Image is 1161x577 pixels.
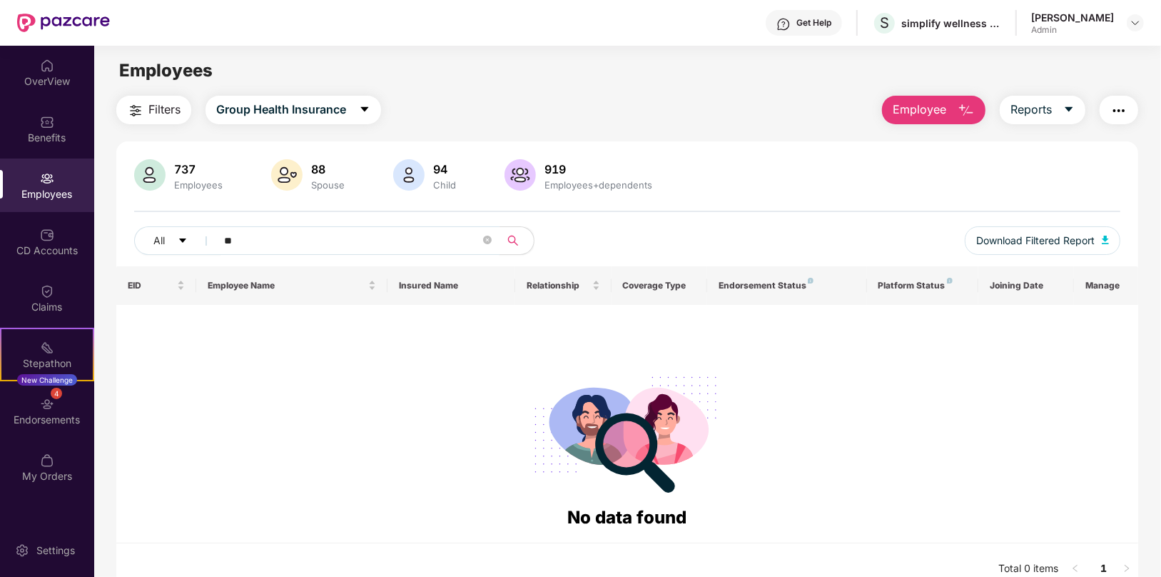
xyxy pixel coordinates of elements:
[171,162,225,176] div: 737
[893,101,946,119] span: Employee
[271,159,303,191] img: svg+xml;base64,PHN2ZyB4bWxucz0iaHR0cDovL3d3dy53My5vcmcvMjAwMC9zdmciIHhtbG5zOnhsaW5rPSJodHRwOi8vd3...
[1074,266,1138,305] th: Manage
[134,226,221,255] button: Allcaret-down
[32,543,79,558] div: Settings
[882,96,985,124] button: Employee
[40,453,54,468] img: svg+xml;base64,PHN2ZyBpZD0iTXlfT3JkZXJzIiBkYXRhLW5hbWU9Ik15IE9yZGVycyIgeG1sbnM9Imh0dHA6Ly93d3cudz...
[40,59,54,73] img: svg+xml;base64,PHN2ZyBpZD0iSG9tZSIgeG1sbnM9Imh0dHA6Ly93d3cudzMub3JnLzIwMDAvc3ZnIiB3aWR0aD0iMjAiIG...
[505,159,536,191] img: svg+xml;base64,PHN2ZyB4bWxucz0iaHR0cDovL3d3dy53My5vcmcvMjAwMC9zdmciIHhtbG5zOnhsaW5rPSJodHRwOi8vd3...
[40,284,54,298] img: svg+xml;base64,PHN2ZyBpZD0iQ2xhaW0iIHhtbG5zPSJodHRwOi8vd3d3LnczLm9yZy8yMDAwL3N2ZyIgd2lkdGg9IjIwIi...
[1,356,93,371] div: Stepathon
[976,233,1095,249] span: Download Filtered Report
[612,266,707,305] th: Coverage Type
[965,226,1120,255] button: Download Filtered Report
[51,388,62,399] div: 4
[116,266,196,305] th: EID
[527,280,589,291] span: Relationship
[499,226,534,255] button: search
[116,96,191,124] button: Filters
[128,280,174,291] span: EID
[483,234,492,248] span: close-circle
[206,96,381,124] button: Group Health Insurancecaret-down
[1063,104,1075,116] span: caret-down
[1031,24,1114,36] div: Admin
[524,359,730,504] img: svg+xml;base64,PHN2ZyB4bWxucz0iaHR0cDovL3d3dy53My5vcmcvMjAwMC9zdmciIHdpZHRoPSIyODgiIGhlaWdodD0iMj...
[40,228,54,242] img: svg+xml;base64,PHN2ZyBpZD0iQ0RfQWNjb3VudHMiIGRhdGEtbmFtZT0iQ0QgQWNjb3VudHMiIHhtbG5zPSJodHRwOi8vd3...
[171,179,225,191] div: Employees
[216,101,346,119] span: Group Health Insurance
[1110,102,1127,119] img: svg+xml;base64,PHN2ZyB4bWxucz0iaHR0cDovL3d3dy53My5vcmcvMjAwMC9zdmciIHdpZHRoPSIyNCIgaGVpZ2h0PSIyNC...
[1130,17,1141,29] img: svg+xml;base64,PHN2ZyBpZD0iRHJvcGRvd24tMzJ4MzIiIHhtbG5zPSJodHRwOi8vd3d3LnczLm9yZy8yMDAwL3N2ZyIgd2...
[483,236,492,244] span: close-circle
[719,280,856,291] div: Endorsement Status
[878,280,968,291] div: Platform Status
[958,102,975,119] img: svg+xml;base64,PHN2ZyB4bWxucz0iaHR0cDovL3d3dy53My5vcmcvMjAwMC9zdmciIHhtbG5zOnhsaW5rPSJodHRwOi8vd3...
[40,341,54,355] img: svg+xml;base64,PHN2ZyB4bWxucz0iaHR0cDovL3d3dy53My5vcmcvMjAwMC9zdmciIHdpZHRoPSIyMSIgaGVpZ2h0PSIyMC...
[1122,564,1131,573] span: right
[1102,236,1109,244] img: svg+xml;base64,PHN2ZyB4bWxucz0iaHR0cDovL3d3dy53My5vcmcvMjAwMC9zdmciIHhtbG5zOnhsaW5rPSJodHRwOi8vd3...
[40,171,54,186] img: svg+xml;base64,PHN2ZyBpZD0iRW1wbG95ZWVzIiB4bWxucz0iaHR0cDovL3d3dy53My5vcmcvMjAwMC9zdmciIHdpZHRoPS...
[178,236,188,247] span: caret-down
[430,162,459,176] div: 94
[776,17,791,31] img: svg+xml;base64,PHN2ZyBpZD0iSGVscC0zMngzMiIgeG1sbnM9Imh0dHA6Ly93d3cudzMub3JnLzIwMDAvc3ZnIiB3aWR0aD...
[499,235,527,246] span: search
[796,17,831,29] div: Get Help
[308,162,348,176] div: 88
[359,104,370,116] span: caret-down
[1031,11,1114,24] div: [PERSON_NAME]
[880,14,889,31] span: S
[1000,96,1085,124] button: Reportscaret-down
[542,179,655,191] div: Employees+dependents
[901,16,1001,30] div: simplify wellness india private limited
[978,266,1074,305] th: Joining Date
[808,278,813,284] img: svg+xml;base64,PHN2ZyB4bWxucz0iaHR0cDovL3d3dy53My5vcmcvMjAwMC9zdmciIHdpZHRoPSI4IiBoZWlnaHQ9IjgiIH...
[567,507,686,528] span: No data found
[17,374,77,386] div: New Challenge
[542,162,655,176] div: 919
[119,60,213,81] span: Employees
[134,159,166,191] img: svg+xml;base64,PHN2ZyB4bWxucz0iaHR0cDovL3d3dy53My5vcmcvMjAwMC9zdmciIHhtbG5zOnhsaW5rPSJodHRwOi8vd3...
[393,159,425,191] img: svg+xml;base64,PHN2ZyB4bWxucz0iaHR0cDovL3d3dy53My5vcmcvMjAwMC9zdmciIHhtbG5zOnhsaW5rPSJodHRwOi8vd3...
[515,266,611,305] th: Relationship
[40,115,54,129] img: svg+xml;base64,PHN2ZyBpZD0iQmVuZWZpdHMiIHhtbG5zPSJodHRwOi8vd3d3LnczLm9yZy8yMDAwL3N2ZyIgd2lkdGg9Ij...
[387,266,515,305] th: Insured Name
[947,278,953,284] img: svg+xml;base64,PHN2ZyB4bWxucz0iaHR0cDovL3d3dy53My5vcmcvMjAwMC9zdmciIHdpZHRoPSI4IiBoZWlnaHQ9IjgiIH...
[40,397,54,411] img: svg+xml;base64,PHN2ZyBpZD0iRW5kb3JzZW1lbnRzIiB4bWxucz0iaHR0cDovL3d3dy53My5vcmcvMjAwMC9zdmciIHdpZH...
[430,179,459,191] div: Child
[196,266,387,305] th: Employee Name
[153,233,165,249] span: All
[17,14,110,32] img: New Pazcare Logo
[208,280,365,291] span: Employee Name
[148,101,181,119] span: Filters
[1010,101,1052,119] span: Reports
[1071,564,1080,573] span: left
[127,102,144,119] img: svg+xml;base64,PHN2ZyB4bWxucz0iaHR0cDovL3d3dy53My5vcmcvMjAwMC9zdmciIHdpZHRoPSIyNCIgaGVpZ2h0PSIyNC...
[15,543,29,558] img: svg+xml;base64,PHN2ZyBpZD0iU2V0dGluZy0yMHgyMCIgeG1sbnM9Imh0dHA6Ly93d3cudzMub3JnLzIwMDAvc3ZnIiB3aW...
[308,179,348,191] div: Spouse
